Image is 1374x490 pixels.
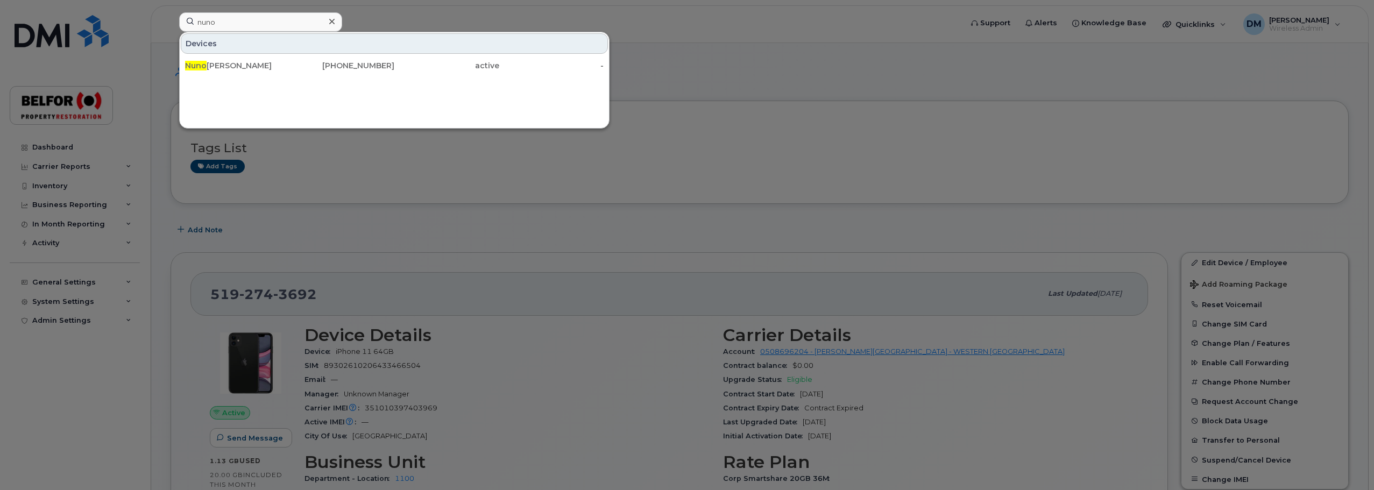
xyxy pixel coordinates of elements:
[181,33,608,54] div: Devices
[394,60,499,71] div: active
[185,60,290,71] div: [PERSON_NAME]
[181,56,608,75] a: Nuno[PERSON_NAME][PHONE_NUMBER]active-
[185,61,207,70] span: Nuno
[499,60,604,71] div: -
[290,60,395,71] div: [PHONE_NUMBER]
